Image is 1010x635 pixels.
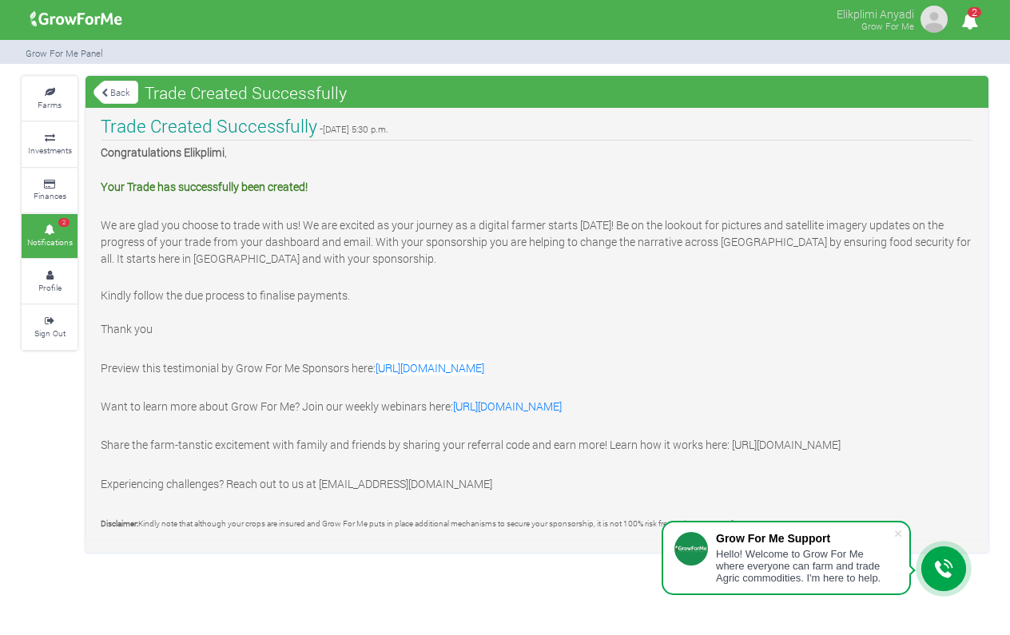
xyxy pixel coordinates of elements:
[34,190,66,201] small: Finances
[26,47,103,59] small: Grow For Me Panel
[101,359,973,376] p: Preview this testimonial by Grow For Me Sponsors here:
[22,305,78,349] a: Sign Out
[716,532,893,545] div: Grow For Me Support
[58,218,70,228] span: 2
[101,270,973,338] p: Kindly follow the due process to finalise payments. Thank you
[101,518,138,529] span: Disclaimer:
[22,77,78,121] a: Farms
[101,145,225,160] b: Congratulations Elikplimi
[93,79,138,105] a: Back
[918,3,950,35] img: growforme image
[101,217,971,266] span: We are glad you choose to trade with us! We are excited as your journey as a digital farmer start...
[38,282,62,293] small: Profile
[837,3,914,22] p: Elikplimi Anyadi
[101,398,973,415] p: Want to learn more about Grow For Me? Join our weekly webinars here:
[101,436,973,453] p: Share the farm-tanstic excitement with family and friends by sharing your referral code and earn ...
[323,123,388,135] span: [DATE] 5:30 p.m.
[376,360,484,375] a: [URL][DOMAIN_NAME]
[22,214,78,258] a: 2 Notifications
[101,144,973,195] p: ,
[101,475,973,492] p: Experiencing challenges? Reach out to us at [EMAIL_ADDRESS][DOMAIN_NAME]
[34,327,66,339] small: Sign Out
[141,77,351,109] span: Trade Created Successfully
[22,169,78,212] a: Finances
[138,518,785,529] span: Kindly note that although your crops are insured and Grow For Me puts in place additional mechani...
[101,179,308,194] span: Your Trade has successfully been created!
[861,20,914,32] small: Grow For Me
[22,122,78,166] a: Investments
[25,3,128,35] img: growforme image
[28,145,72,156] small: Investments
[716,548,893,584] div: Hello! Welcome to Grow For Me where everyone can farm and trade Agric commodities. I'm here to help.
[86,115,988,533] div: -
[453,399,562,414] a: [URL][DOMAIN_NAME]
[968,7,981,18] span: 2
[38,99,62,110] small: Farms
[954,3,985,39] i: Notifications
[954,15,985,30] a: 2
[27,236,73,248] small: Notifications
[101,113,317,137] h4: Trade Created Successfully
[22,260,78,304] a: Profile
